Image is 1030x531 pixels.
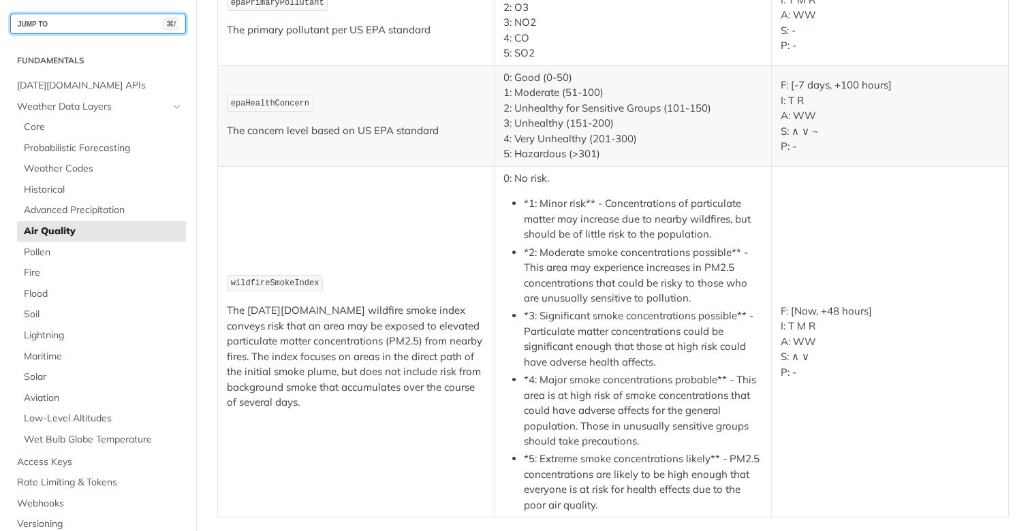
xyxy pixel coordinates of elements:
[231,99,309,108] span: epaHealthConcern
[10,452,186,472] a: Access Keys
[163,18,178,30] span: ⌘/
[24,142,183,155] span: Probabilistic Forecasting
[24,412,183,425] span: Low-Level Altitudes
[24,308,183,321] span: Soil
[17,79,183,93] span: [DATE][DOMAIN_NAME] APIs
[227,123,485,139] p: The concern level based on US EPA standard
[17,100,168,114] span: Weather Data Layers
[24,287,183,301] span: Flood
[524,196,762,242] li: *1: Minor risk** - Concentrations of particulate matter may increase due to nearby wildfires, but...
[17,367,186,387] a: Solar
[172,101,183,112] button: Hide subpages for Weather Data Layers
[227,303,485,411] p: The [DATE][DOMAIN_NAME] wildfire smoke index conveys risk that an area may be exposed to elevated...
[17,517,183,531] span: Versioning
[24,162,183,176] span: Weather Codes
[227,22,485,38] p: The primary pollutant per US EPA standard
[503,171,762,187] p: 0: No risk.
[10,97,186,117] a: Weather Data LayersHide subpages for Weather Data Layers
[10,14,186,34] button: JUMP TO⌘/
[24,350,183,364] span: Maritime
[24,266,183,280] span: Fire
[524,308,762,370] li: *3: Significant smoke concentrations possible** - Particulate matter concentrations could be sign...
[17,455,183,469] span: Access Keys
[24,329,183,342] span: Lightning
[17,284,186,304] a: Flood
[24,120,183,134] span: Core
[24,204,183,217] span: Advanced Precipitation
[524,245,762,306] li: *2: Moderate smoke concentrations possible** - This area may experience increases in PM2.5 concen...
[24,391,183,405] span: Aviation
[24,370,183,384] span: Solar
[524,372,762,449] li: *4: Major smoke concentrations probable** - This area is at high risk of smoke concentrations tha...
[10,494,186,514] a: Webhooks
[24,225,183,238] span: Air Quality
[17,159,186,179] a: Weather Codes
[17,263,186,283] a: Fire
[10,76,186,96] a: [DATE][DOMAIN_NAME] APIs
[17,117,186,138] a: Core
[17,200,186,221] a: Advanced Precipitation
[17,388,186,408] a: Aviation
[10,54,186,67] h2: Fundamentals
[17,221,186,242] a: Air Quality
[17,347,186,367] a: Maritime
[24,433,183,447] span: Wet Bulb Globe Temperature
[781,304,999,381] p: F: [Now, +48 hours] I: T M R A: WW S: ∧ ∨ P: -
[503,70,762,162] p: 0: Good (0-50) 1: Moderate (51-100) 2: Unhealthy for Sensitive Groups (101-150) 3: Unhealthy (151...
[17,408,186,429] a: Low-Level Altitudes
[781,78,999,155] p: F: [-7 days, +100 hours] I: T R A: WW S: ∧ ∨ ~ P: -
[17,476,183,489] span: Rate Limiting & Tokens
[10,472,186,493] a: Rate Limiting & Tokens
[24,246,183,259] span: Pollen
[17,497,183,511] span: Webhooks
[24,183,183,197] span: Historical
[17,138,186,159] a: Probabilistic Forecasting
[17,430,186,450] a: Wet Bulb Globe Temperature
[17,180,186,200] a: Historical
[17,242,186,263] a: Pollen
[231,278,319,288] span: wildfireSmokeIndex
[524,451,762,513] li: *5: Extreme smoke concentrations likely** - PM2.5 concentrations are likely to be high enough tha...
[17,325,186,346] a: Lightning
[17,304,186,325] a: Soil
